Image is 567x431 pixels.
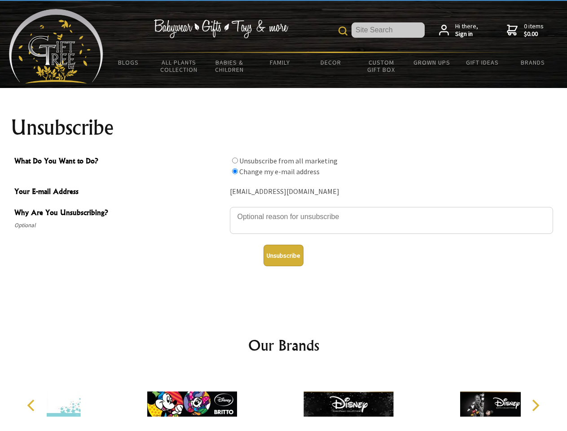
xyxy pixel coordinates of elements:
[507,22,544,38] a: 0 items$0.00
[508,53,558,72] a: Brands
[14,207,225,220] span: Why Are You Unsubscribing?
[103,53,154,72] a: BLOGS
[9,9,103,84] img: Babyware - Gifts - Toys and more...
[305,53,356,72] a: Decor
[14,155,225,168] span: What Do You Want to Do?
[455,30,478,38] strong: Sign in
[455,22,478,38] span: Hi there,
[232,168,238,174] input: What Do You Want to Do?
[11,117,557,138] h1: Unsubscribe
[230,207,553,234] textarea: Why Are You Unsubscribing?
[239,156,338,165] label: Unsubscribe from all marketing
[239,167,320,176] label: Change my e-mail address
[14,220,225,231] span: Optional
[439,22,478,38] a: Hi there,Sign in
[406,53,457,72] a: Grown Ups
[232,158,238,163] input: What Do You Want to Do?
[525,396,545,415] button: Next
[18,334,549,356] h2: Our Brands
[338,26,347,35] img: product search
[22,396,42,415] button: Previous
[352,22,425,38] input: Site Search
[524,22,544,38] span: 0 items
[356,53,407,79] a: Custom Gift Box
[524,30,544,38] strong: $0.00
[230,185,553,199] div: [EMAIL_ADDRESS][DOMAIN_NAME]
[14,186,225,199] span: Your E-mail Address
[255,53,306,72] a: Family
[154,19,288,38] img: Babywear - Gifts - Toys & more
[264,245,303,266] button: Unsubscribe
[204,53,255,79] a: Babies & Children
[154,53,205,79] a: All Plants Collection
[457,53,508,72] a: Gift Ideas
